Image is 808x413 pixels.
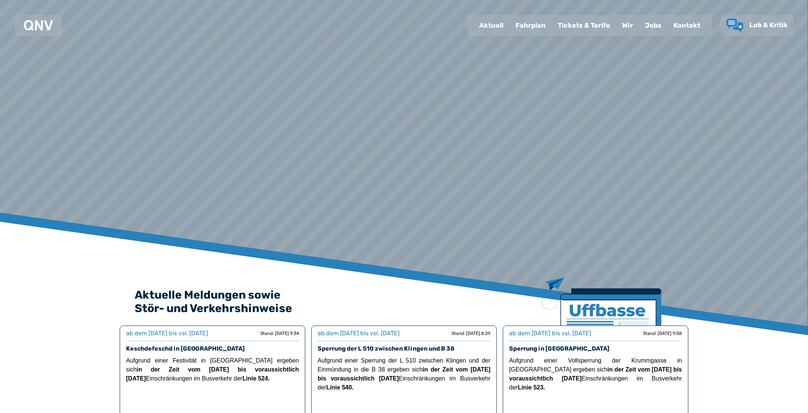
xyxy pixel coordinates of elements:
a: Sperrung der L 510 zwischen Klingen und B 38 [318,345,454,352]
strong: Linie 540. [326,384,353,391]
span: Lob & Kritik [749,21,788,29]
a: Tickets & Tarife [552,16,616,35]
div: Stand: [DATE] 8:29 [452,330,490,336]
a: Jobs [639,16,667,35]
a: Lob & Kritik [726,19,788,32]
a: Aktuell [473,16,509,35]
div: ab dem [DATE] bis vsl. [DATE] [318,329,400,338]
div: Stand: [DATE] 9:58 [643,330,682,336]
h2: Aktuelle Meldungen sowie Stör- und Verkehrshinweise [135,288,673,315]
strong: in der Zeit vom [DATE] bis voraussichtlich [DATE] [318,366,490,382]
span: Aufgrund einer Sperrung der L 510 zwischen Klingen und der Einmündung in die B 38 ergeben sich Ei... [318,357,490,391]
span: Aufgrund einer Vollsperrung der Krummgasse in [GEOGRAPHIC_DATA] ergeben sich Einschränkungen im B... [509,357,682,391]
a: Kontakt [667,16,706,35]
div: ab dem [DATE] bis vsl. [DATE] [126,329,208,338]
a: Sperrung in [GEOGRAPHIC_DATA] [509,345,609,352]
a: Keschdefeschd in [GEOGRAPHIC_DATA] [126,345,245,352]
strong: in der Zeit vom [DATE] bis voraussichtlich [DATE] [126,366,299,382]
div: Stand: [DATE] 9:34 [260,330,299,336]
a: Wir [616,16,639,35]
strong: in der Zeit vom [DATE] bis voraussichtlich [DATE] [509,366,682,382]
span: Aufgrund einer Festivität in [GEOGRAPHIC_DATA] ergeben sich Einschränkungen im Busverkehr der [126,357,299,382]
img: Zeitung mit Titel Uffbase [542,278,661,371]
a: Fahrplan [509,16,552,35]
a: QNV Logo [24,18,53,33]
strong: Linie 523. [518,384,545,391]
img: QNV Logo [24,20,53,31]
div: ab dem [DATE] bis vsl. [DATE] [509,329,591,338]
strong: Linie 524. [242,375,270,382]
